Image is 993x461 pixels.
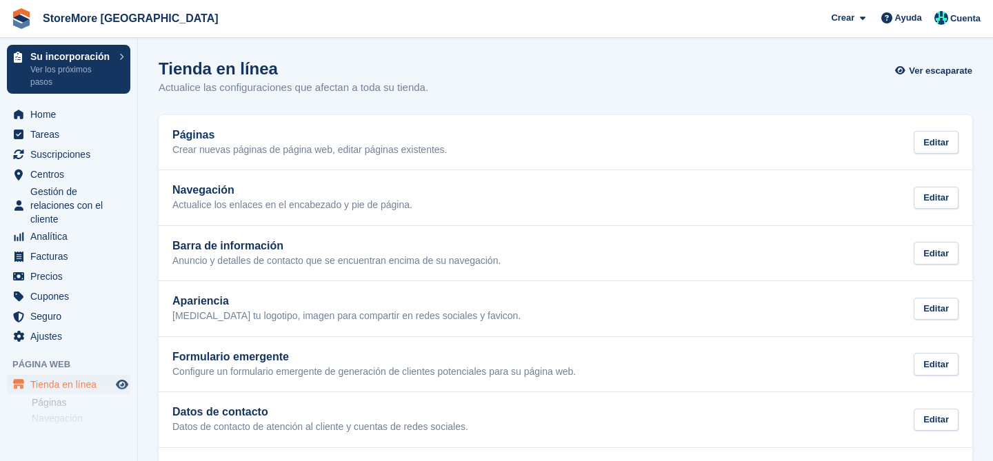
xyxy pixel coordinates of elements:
[172,295,521,307] h2: Apariencia
[7,247,130,266] a: menu
[159,80,428,96] p: Actualice las configuraciones que afectan a toda su tienda.
[7,125,130,144] a: menu
[7,375,130,394] a: menú
[7,165,130,184] a: menu
[7,307,130,326] a: menu
[172,255,501,267] p: Anuncio y detalles de contacto que se encuentran encima de su navegación.
[172,199,412,212] p: Actualice los enlaces en el encabezado y pie de página.
[7,227,130,246] a: menu
[172,144,447,156] p: Crear nuevas páginas de página web, editar páginas existentes.
[831,11,854,25] span: Crear
[32,396,130,409] a: Páginas
[7,45,130,94] a: Su incorporación Ver los próximos pasos
[159,59,428,78] h1: Tienda en línea
[32,428,130,441] a: Barra de información
[914,298,959,320] div: Editar
[7,267,130,286] a: menu
[30,307,113,326] span: Seguro
[914,409,959,431] div: Editar
[7,287,130,306] a: menu
[172,129,447,141] h2: Páginas
[899,59,972,82] a: Ver escaparate
[30,63,112,88] p: Ver los próximos pasos
[895,11,922,25] span: Ayuda
[159,281,972,336] a: Apariencia [MEDICAL_DATA] tu logotipo, imagen para compartir en redes sociales y favicon. Editar
[32,412,130,425] a: Navegación
[30,185,113,226] span: Gestión de relaciones con el cliente
[12,358,137,371] span: Página web
[11,8,32,29] img: stora-icon-8386f47178a22dfd0bd8f6a31ec36ba5ce8667c1dd55bd0f319d3a0aa187defe.svg
[172,310,521,322] p: [MEDICAL_DATA] tu logotipo, imagen para compartir en redes sociales y favicon.
[159,226,972,281] a: Barra de información Anuncio y detalles de contacto que se encuentran encima de su navegación. Ed...
[7,185,130,226] a: menu
[909,64,972,78] span: Ver escaparate
[172,406,468,418] h2: Datos de contacto
[37,7,224,30] a: StoreMore [GEOGRAPHIC_DATA]
[30,52,112,61] p: Su incorporación
[30,227,113,246] span: Analítica
[7,327,130,346] a: menu
[159,337,972,392] a: Formulario emergente Configure un formulario emergente de generación de clientes potenciales para...
[30,125,113,144] span: Tareas
[30,105,113,124] span: Home
[934,11,948,25] img: Maria Vela Padilla
[914,131,959,154] div: Editar
[30,287,113,306] span: Cupones
[914,353,959,376] div: Editar
[30,247,113,266] span: Facturas
[950,12,981,25] span: Cuenta
[7,145,130,164] a: menu
[159,392,972,447] a: Datos de contacto Datos de contacto de atención al cliente y cuentas de redes sociales. Editar
[30,145,113,164] span: Suscripciones
[159,115,972,170] a: Páginas Crear nuevas páginas de página web, editar páginas existentes. Editar
[172,366,576,378] p: Configure un formulario emergente de generación de clientes potenciales para su página web.
[172,421,468,433] p: Datos de contacto de atención al cliente y cuentas de redes sociales.
[172,240,501,252] h2: Barra de información
[914,242,959,265] div: Editar
[30,327,113,346] span: Ajustes
[7,105,130,124] a: menu
[114,376,130,393] a: Vista previa de la tienda
[159,170,972,225] a: Navegación Actualice los enlaces en el encabezado y pie de página. Editar
[30,165,113,184] span: Centros
[30,375,113,394] span: Tienda en línea
[172,184,412,196] h2: Navegación
[30,267,113,286] span: Precios
[914,187,959,209] div: Editar
[172,351,576,363] h2: Formulario emergente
